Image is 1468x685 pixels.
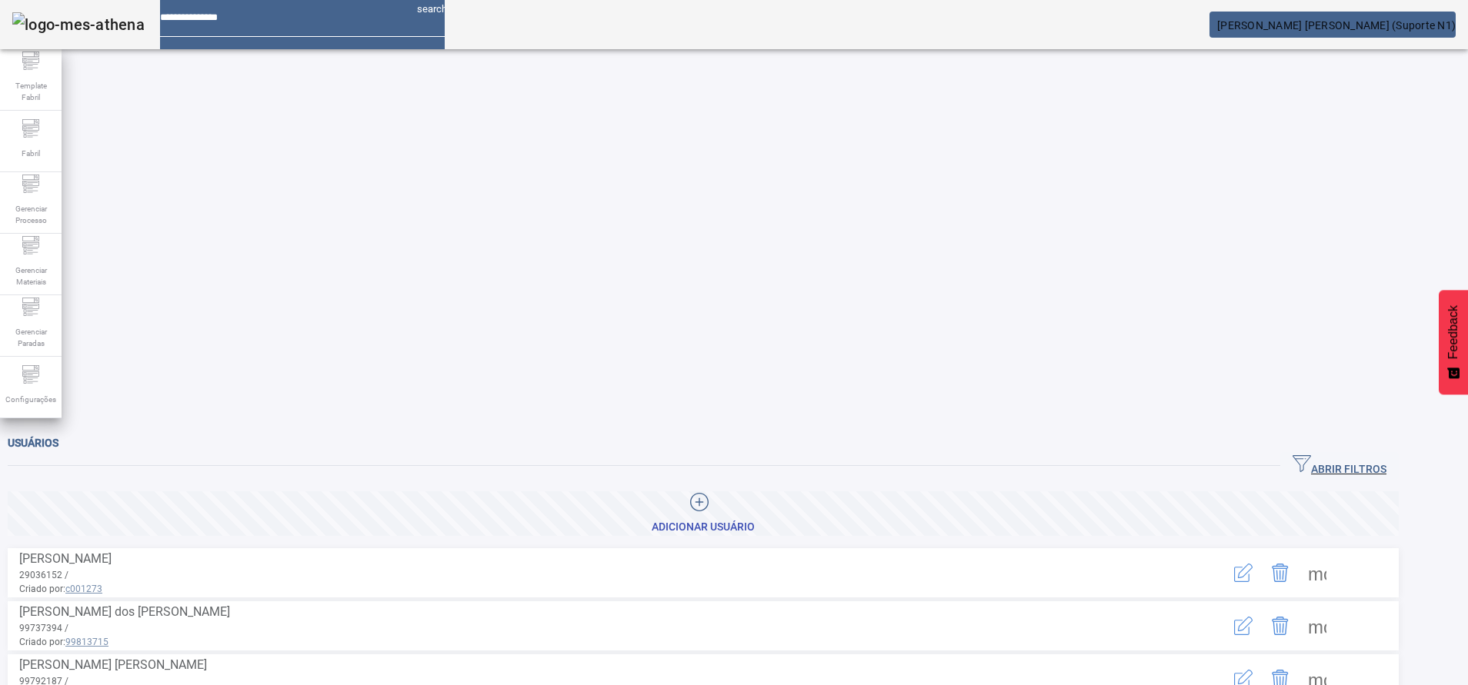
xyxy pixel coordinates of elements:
button: Mais [1299,607,1336,644]
button: Delete [1262,554,1299,591]
span: Fabril [17,143,45,164]
span: [PERSON_NAME] [19,551,112,566]
span: 99737394 / [19,623,68,633]
span: 99813715 [65,637,108,647]
span: [PERSON_NAME] [PERSON_NAME] (Suporte N1) [1217,19,1456,32]
span: Criado por: [19,635,1166,649]
span: Configurações [1,389,61,410]
span: Gerenciar Materiais [8,260,54,292]
div: Adicionar Usuário [652,520,755,535]
span: c001273 [65,584,102,594]
span: Feedback [1446,305,1460,359]
button: Delete [1262,607,1299,644]
span: Gerenciar Processo [8,198,54,231]
button: Mais [1299,554,1336,591]
span: ABRIR FILTROS [1293,454,1386,477]
span: Criado por: [19,582,1166,596]
span: 29036152 / [19,570,68,580]
img: logo-mes-athena [12,12,145,37]
button: Feedback - Mostrar pesquisa [1439,290,1468,394]
span: [PERSON_NAME] [PERSON_NAME] [19,657,207,672]
span: [PERSON_NAME] dos [PERSON_NAME] [19,604,230,619]
button: ABRIR FILTROS [1280,452,1399,480]
span: Usuários [8,437,58,449]
span: Template Fabril [8,75,54,108]
span: Gerenciar Paradas [8,321,54,354]
button: Adicionar Usuário [8,491,1399,536]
